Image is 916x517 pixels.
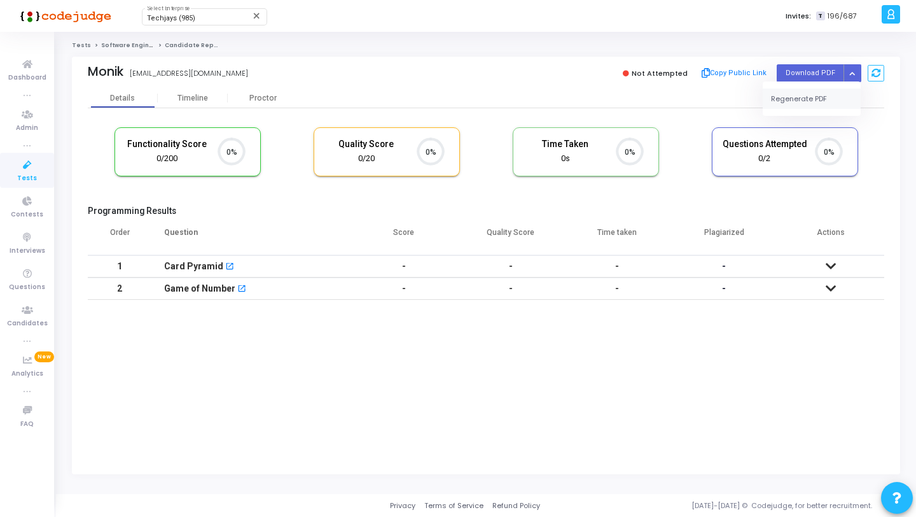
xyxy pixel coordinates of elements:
a: Privacy [390,500,415,511]
td: 2 [88,278,151,300]
a: Tests [72,41,91,49]
span: Analytics [11,369,43,379]
div: Card Pyramid [164,256,223,277]
td: - [564,255,671,278]
div: Timeline [177,94,208,103]
h5: Quality Score [324,139,409,150]
h5: Questions Attempted [722,139,807,150]
span: - [722,283,726,294]
th: Question [151,220,350,255]
button: Copy Public Link [697,64,770,83]
a: Terms of Service [424,500,483,511]
h5: Functionality Score [125,139,210,150]
span: Contests [11,209,43,220]
div: [EMAIL_ADDRESS][DOMAIN_NAME] [130,68,248,79]
span: Dashboard [8,73,46,83]
span: T [816,11,824,21]
nav: breadcrumb [72,41,900,50]
div: 0/200 [125,153,210,165]
span: New [34,351,54,362]
span: Techjays (985) [147,14,195,22]
span: 196/687 [828,11,857,22]
div: Details [110,94,135,103]
div: Game of Number [164,278,235,299]
div: Proctor [228,94,298,103]
td: - [350,278,457,300]
mat-icon: open_in_new [225,263,234,272]
mat-icon: Clear [252,11,262,21]
div: 0/2 [722,153,807,165]
div: 0s [523,153,608,165]
span: Admin [16,123,38,134]
td: 1 [88,255,151,278]
td: - [457,255,564,278]
td: - [457,278,564,300]
span: Questions [9,282,45,293]
th: Time taken [564,220,671,255]
span: Not Attempted [632,68,688,78]
h5: Programming Results [88,206,884,216]
a: Refund Policy [492,500,540,511]
span: Interviews [10,246,45,257]
button: Download PDF [777,64,844,81]
th: Actions [777,220,884,255]
span: - [722,261,726,271]
th: Plagiarized [670,220,777,255]
td: - [350,255,457,278]
th: Score [350,220,457,255]
td: - [564,278,671,300]
span: Candidates [7,318,48,329]
div: 0/20 [324,153,409,165]
div: Monik [88,64,123,79]
th: Quality Score [457,220,564,255]
mat-icon: open_in_new [237,285,246,294]
div: [DATE]-[DATE] © Codejudge, for better recruitment. [540,500,900,511]
span: Tests [17,173,37,184]
span: FAQ [20,419,34,430]
a: Software Engineer II [101,41,165,49]
button: Regenerate PDF [763,89,861,109]
span: Candidate Report [165,41,223,49]
img: logo [16,3,111,29]
h5: Time Taken [523,139,608,150]
div: Button group with nested dropdown [843,64,861,81]
th: Order [88,220,151,255]
label: Invites: [786,11,811,22]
